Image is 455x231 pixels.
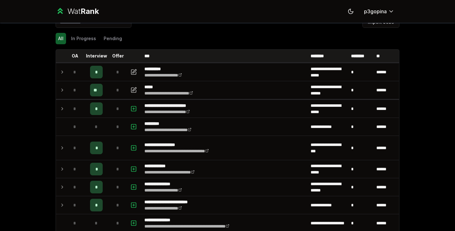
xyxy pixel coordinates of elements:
p: Offer [112,53,124,59]
p: OA [72,53,78,59]
button: Pending [101,33,124,44]
button: p3gopina [359,6,399,17]
span: p3gopina [364,8,387,15]
p: Interview [86,53,107,59]
a: WatRank [56,6,99,16]
div: Wat [67,6,99,16]
button: In Progress [69,33,99,44]
button: All [56,33,66,44]
span: Rank [81,7,99,16]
